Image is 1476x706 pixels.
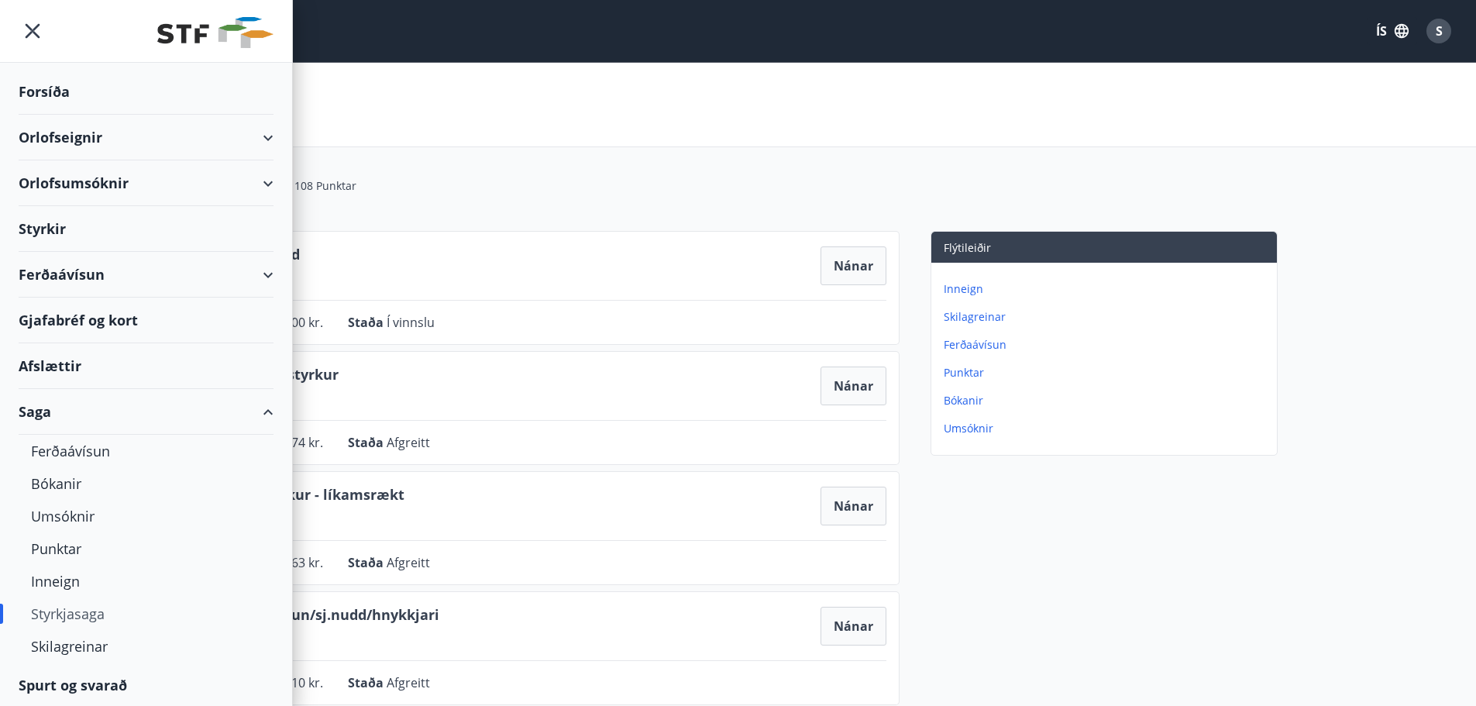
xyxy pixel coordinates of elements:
[944,393,1271,408] p: Bókanir
[294,178,356,194] span: 108 Punktar
[944,240,991,255] span: Flýtileiðir
[31,435,261,467] div: Ferðaávísun
[387,674,430,691] span: Afgreitt
[821,246,886,285] button: Nánar
[944,281,1271,297] p: Inneign
[31,630,261,663] div: Skilagreinar
[215,631,439,648] span: [DATE]
[19,252,274,298] div: Ferðaávísun
[821,487,886,525] button: Nánar
[215,604,439,631] span: Sjúkraþjálfun/sj.nudd/hnykkjari
[348,434,387,451] span: Staða
[348,674,387,691] span: Staða
[19,17,46,45] button: menu
[19,206,274,252] div: Styrkir
[267,554,323,571] span: 19.463 kr.
[944,337,1271,353] p: Ferðaávísun
[267,314,323,331] span: 25.000 kr.
[387,314,435,331] span: Í vinnslu
[19,69,274,115] div: Forsíða
[1420,12,1457,50] button: S
[19,298,274,343] div: Gjafabréf og kort
[31,565,261,598] div: Inneign
[215,511,404,528] span: [DATE]
[944,309,1271,325] p: Skilagreinar
[157,17,274,48] img: union_logo
[387,554,430,571] span: Afgreitt
[31,532,261,565] div: Punktar
[348,554,387,571] span: Staða
[19,343,274,389] div: Afslættir
[821,607,886,646] button: Nánar
[31,500,261,532] div: Umsóknir
[215,484,404,511] span: Heilsustyrkur - líkamsrækt
[267,674,323,691] span: 26.910 kr.
[821,367,886,405] button: Nánar
[31,598,261,630] div: Styrkjasaga
[267,434,323,451] span: 34.874 kr.
[348,314,387,331] span: Staða
[387,434,430,451] span: Afgreitt
[944,365,1271,381] p: Punktar
[1368,17,1417,45] button: ÍS
[1436,22,1443,40] span: S
[31,467,261,500] div: Bókanir
[19,160,274,206] div: Orlofsumsóknir
[944,421,1271,436] p: Umsóknir
[19,389,274,435] div: Saga
[19,115,274,160] div: Orlofseignir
